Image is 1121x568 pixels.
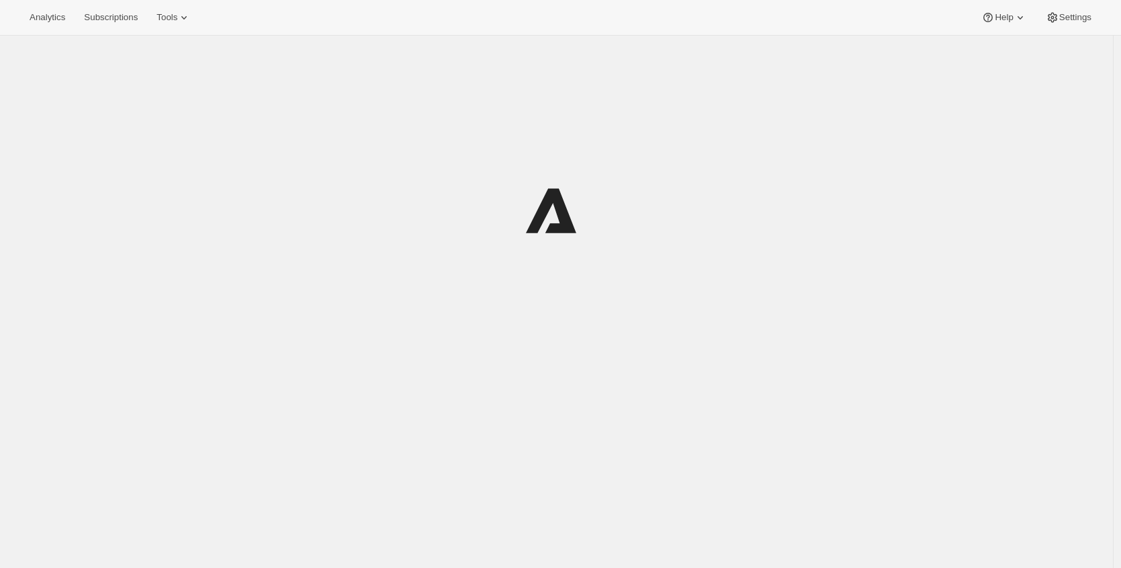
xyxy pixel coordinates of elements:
span: Settings [1059,12,1091,23]
button: Help [973,8,1034,27]
span: Help [995,12,1013,23]
span: Analytics [30,12,65,23]
button: Tools [148,8,199,27]
button: Settings [1038,8,1100,27]
button: Analytics [21,8,73,27]
span: Tools [156,12,177,23]
button: Subscriptions [76,8,146,27]
span: Subscriptions [84,12,138,23]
